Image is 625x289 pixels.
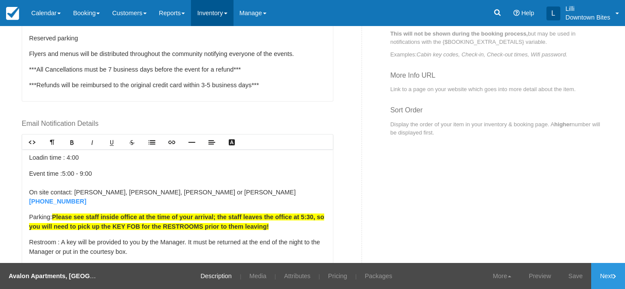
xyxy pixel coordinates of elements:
[62,135,82,149] a: Bold
[390,30,603,46] p: but may be used in notifications with the {$BOOKING_EXTRA_DETAILS} variable.
[513,10,520,16] i: Help
[22,119,333,129] label: Email Notification Details
[29,154,43,161] span: Load
[484,263,520,289] a: More
[6,7,19,20] img: checkfront-main-nav-mini-logo.png
[243,263,273,289] a: Media
[29,213,326,231] p: Parking:
[322,263,354,289] a: Pricing
[22,135,42,149] a: HTML
[390,30,528,37] strong: This will not be shown during the booking process,
[29,65,326,75] p: ***All Cancellations must be 7 business days before the event for a refund***
[29,213,324,230] span: Please see staff inside office at the time of your arrival; the staff leaves the office at 5:30, ...
[359,263,399,289] a: Packages
[202,135,222,149] a: Align
[390,106,603,120] h3: Sort Order
[9,273,161,279] strong: Avalon Apartments, [GEOGRAPHIC_DATA] - Dinner
[390,85,603,93] p: Link to a page on your website which goes into more detail about the item.
[162,135,182,149] a: Link
[42,135,62,149] a: Format
[194,263,238,289] a: Description
[82,135,102,149] a: Italic
[417,51,567,58] em: Cabin key codes, Check-in, Check-out times, Wifi password.
[122,135,142,149] a: Strikethrough
[29,238,326,256] p: Restroom : A key will be provided to you by the Manager. It must be returned at the end of the ni...
[142,135,162,149] a: Lists
[222,135,242,149] a: Text Color
[277,263,317,289] a: Attributes
[29,81,326,90] p: ***Refunds will be reimbursed to the original credit card within 3-5 business days***
[560,263,592,289] a: Save
[554,121,572,128] strong: higher
[29,153,326,163] p: in time : 4:00
[566,4,610,13] p: Lilli
[102,135,122,149] a: Underline
[591,263,625,289] a: Next
[29,49,326,59] p: Flyers and menus will be distributed throughout the community notifying everyone of the events.
[390,72,603,85] h3: More Info URL
[390,120,603,137] p: Display the order of your item in your inventory & booking page. A number will be displayed first.
[520,263,559,289] a: Preview
[29,34,326,43] p: Reserved parking
[62,170,92,177] span: 5:00 - 9:00
[566,13,610,22] p: Downtown Bites
[29,169,326,207] p: Event time : On site contact: [PERSON_NAME], [PERSON_NAME], [PERSON_NAME] or [PERSON_NAME]
[521,10,534,16] span: Help
[29,198,86,205] a: [PHONE_NUMBER]
[390,50,603,59] p: Examples:
[546,7,560,20] div: L
[182,135,202,149] a: Line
